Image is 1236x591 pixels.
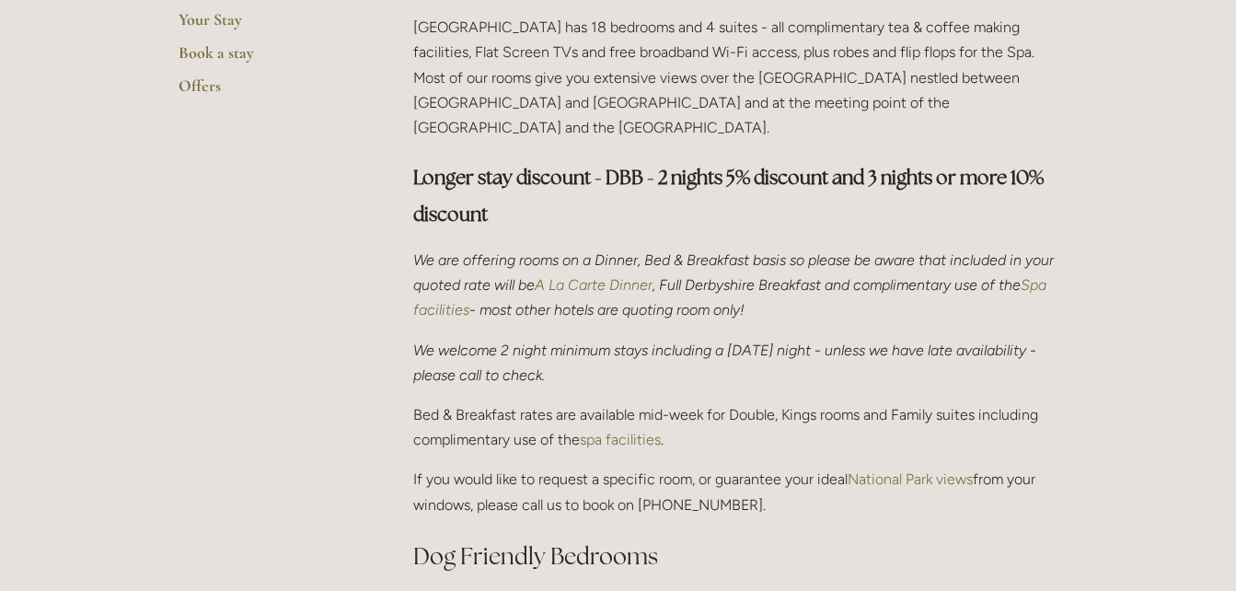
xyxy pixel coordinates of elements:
[413,402,1058,452] p: Bed & Breakfast rates are available mid-week for Double, Kings rooms and Family suites including ...
[413,467,1058,516] p: If you would like to request a specific room, or guarantee your ideal from your windows, please c...
[580,431,661,448] a: spa facilities
[535,276,653,294] a: A La Carte Dinner
[848,470,973,488] a: National Park views
[179,42,354,75] a: Book a stay
[469,301,745,319] em: - most other hotels are quoting room only!
[179,75,354,109] a: Offers
[653,276,1021,294] em: , Full Derbyshire Breakfast and complimentary use of the
[413,15,1058,140] p: [GEOGRAPHIC_DATA] has 18 bedrooms and 4 suites - all complimentary tea & coffee making facilities...
[413,251,1057,294] em: We are offering rooms on a Dinner, Bed & Breakfast basis so please be aware that included in your...
[179,9,354,42] a: Your Stay
[413,165,1047,226] strong: Longer stay discount - DBB - 2 nights 5% discount and 3 nights or more 10% discount
[413,540,1058,573] h2: Dog Friendly Bedrooms
[413,342,1040,384] em: We welcome 2 night minimum stays including a [DATE] night - unless we have late availability - pl...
